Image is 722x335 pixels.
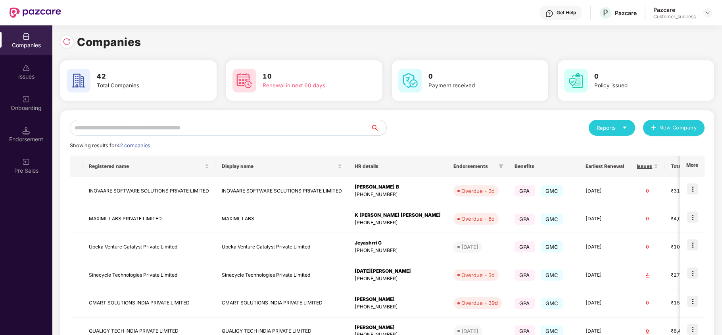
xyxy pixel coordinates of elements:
img: svg+xml;base64,PHN2ZyB3aWR0aD0iMjAiIGhlaWdodD0iMjAiIHZpZXdCb3g9IjAgMCAyMCAyMCIgZmlsbD0ibm9uZSIgeG... [22,158,30,166]
img: svg+xml;base64,PHN2ZyBpZD0iSXNzdWVzX2Rpc2FibGVkIiB4bWxucz0iaHR0cDovL3d3dy53My5vcmcvMjAwMC9zdmciIH... [22,64,30,72]
div: [DATE] [461,243,478,251]
div: Renewal in next 60 days [263,81,356,90]
td: CMART SOLUTIONS INDIA PRIVATE LIMITED [83,289,215,318]
div: [PHONE_NUMBER] [355,275,441,283]
img: svg+xml;base64,PHN2ZyBpZD0iRHJvcGRvd24tMzJ4MzIiIHhtbG5zPSJodHRwOi8vd3d3LnczLm9yZy8yMDAwL3N2ZyIgd2... [705,10,711,16]
span: caret-down [622,125,627,130]
div: Get Help [557,10,576,16]
div: 4 [637,271,658,279]
img: svg+xml;base64,PHN2ZyBpZD0iSGVscC0zMngzMiIgeG1sbnM9Imh0dHA6Ly93d3cudzMub3JnLzIwMDAvc3ZnIiB3aWR0aD... [545,10,553,17]
th: Benefits [508,156,579,177]
div: 0 [637,299,658,307]
img: New Pazcare Logo [10,8,61,18]
div: Reports [597,124,627,132]
img: icon [687,324,698,335]
td: [DATE] [579,233,630,261]
div: [PHONE_NUMBER] [355,303,441,311]
td: INOVAARE SOFTWARE SOLUTIONS PRIVATE LIMITED [215,177,348,205]
th: Registered name [83,156,215,177]
td: [DATE] [579,205,630,233]
div: Pazcare [653,6,696,13]
span: filter [497,162,505,171]
td: INOVAARE SOFTWARE SOLUTIONS PRIVATE LIMITED [83,177,215,205]
div: Policy issued [594,81,688,90]
div: [PHONE_NUMBER] [355,191,441,198]
th: More [680,156,705,177]
div: Overdue - 3d [461,271,495,279]
th: Issues [630,156,664,177]
td: Sinecycle Technologies Private Limited [83,261,215,289]
div: [PERSON_NAME] B [355,183,441,191]
h3: 0 [428,71,522,82]
div: Customer_success [653,13,696,20]
button: plusNew Company [643,120,705,136]
h3: 0 [594,71,688,82]
span: Display name [222,163,336,169]
span: search [370,125,386,131]
img: icon [687,268,698,279]
span: GMC [541,185,563,196]
button: search [370,120,387,136]
div: [PERSON_NAME] [355,324,441,331]
h3: 42 [97,71,190,82]
span: Registered name [89,163,203,169]
div: Jeyashrri G [355,239,441,247]
h3: 10 [263,71,356,82]
div: ₹27,46,657.68 [671,271,710,279]
span: plus [651,125,656,131]
span: GPA [515,298,535,309]
th: Display name [215,156,348,177]
div: ₹31,50,715.64 [671,187,710,195]
td: MAXIML LABS [215,205,348,233]
img: svg+xml;base64,PHN2ZyB4bWxucz0iaHR0cDovL3d3dy53My5vcmcvMjAwMC9zdmciIHdpZHRoPSI2MCIgaGVpZ2h0PSI2MC... [564,69,588,92]
div: 0 [637,215,658,223]
div: [PHONE_NUMBER] [355,247,441,254]
span: GMC [541,270,563,281]
img: icon [687,212,698,223]
td: [DATE] [579,289,630,318]
img: svg+xml;base64,PHN2ZyBpZD0iQ29tcGFuaWVzIiB4bWxucz0iaHR0cDovL3d3dy53My5vcmcvMjAwMC9zdmciIHdpZHRoPS... [22,33,30,40]
td: CMART SOLUTIONS INDIA PRIVATE LIMITED [215,289,348,318]
td: [DATE] [579,177,630,205]
span: 42 companies. [117,142,152,148]
div: [PHONE_NUMBER] [355,219,441,227]
div: [DATE][PERSON_NAME] [355,268,441,275]
span: Endorsements [453,163,495,169]
img: svg+xml;base64,PHN2ZyB4bWxucz0iaHR0cDovL3d3dy53My5vcmcvMjAwMC9zdmciIHdpZHRoPSI2MCIgaGVpZ2h0PSI2MC... [398,69,422,92]
td: Upeka Venture Catalyst Private Limited [83,233,215,261]
th: Total Premium [664,156,717,177]
img: icon [687,296,698,307]
div: ₹4,01,884.4 [671,215,710,223]
div: 0 [637,243,658,251]
span: GPA [515,214,535,225]
div: Overdue - 3d [461,187,495,195]
td: [DATE] [579,261,630,289]
div: ₹10,09,254 [671,243,710,251]
div: ₹15,47,686.82 [671,299,710,307]
img: svg+xml;base64,PHN2ZyB4bWxucz0iaHR0cDovL3d3dy53My5vcmcvMjAwMC9zdmciIHdpZHRoPSI2MCIgaGVpZ2h0PSI2MC... [232,69,256,92]
img: icon [687,239,698,250]
span: filter [499,164,503,169]
div: ₹6,49,000 [671,327,710,335]
span: Issues [637,163,652,169]
h1: Companies [77,33,141,51]
div: K [PERSON_NAME] [PERSON_NAME] [355,212,441,219]
span: GPA [515,270,535,281]
th: Earliest Renewal [579,156,630,177]
div: 0 [637,187,658,195]
td: Upeka Venture Catalyst Private Limited [215,233,348,261]
td: MAXIML LABS PRIVATE LIMITED [83,205,215,233]
img: svg+xml;base64,PHN2ZyB3aWR0aD0iMTQuNSIgaGVpZ2h0PSIxNC41IiB2aWV3Qm94PSIwIDAgMTYgMTYiIGZpbGw9Im5vbm... [22,127,30,135]
div: Total Companies [97,81,190,90]
img: svg+xml;base64,PHN2ZyB3aWR0aD0iMjAiIGhlaWdodD0iMjAiIHZpZXdCb3g9IjAgMCAyMCAyMCIgZmlsbD0ibm9uZSIgeG... [22,95,30,103]
div: Overdue - 8d [461,215,495,223]
div: [DATE] [461,327,478,335]
span: P [603,8,608,17]
td: Sinecycle Technologies Private Limited [215,261,348,289]
span: GMC [541,298,563,309]
span: GPA [515,241,535,252]
span: New Company [659,124,697,132]
div: Payment received [428,81,522,90]
div: Overdue - 39d [461,299,498,307]
div: Pazcare [615,9,637,17]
